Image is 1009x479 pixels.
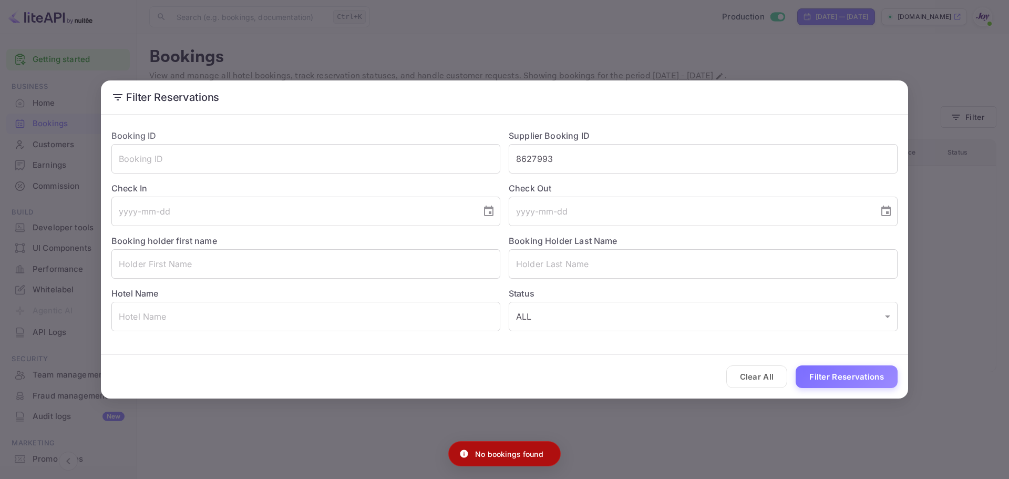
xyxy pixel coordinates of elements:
[509,182,898,195] label: Check Out
[111,288,159,299] label: Hotel Name
[726,365,788,388] button: Clear All
[111,302,500,331] input: Hotel Name
[478,201,499,222] button: Choose date
[509,287,898,300] label: Status
[876,201,897,222] button: Choose date
[101,80,908,114] h2: Filter Reservations
[509,302,898,331] div: ALL
[509,249,898,279] input: Holder Last Name
[111,236,217,246] label: Booking holder first name
[475,449,543,460] p: No bookings found
[111,182,500,195] label: Check In
[509,197,871,226] input: yyyy-mm-dd
[509,144,898,174] input: Supplier Booking ID
[111,144,500,174] input: Booking ID
[509,130,590,141] label: Supplier Booking ID
[111,197,474,226] input: yyyy-mm-dd
[796,365,898,388] button: Filter Reservations
[111,249,500,279] input: Holder First Name
[509,236,617,246] label: Booking Holder Last Name
[111,130,157,141] label: Booking ID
